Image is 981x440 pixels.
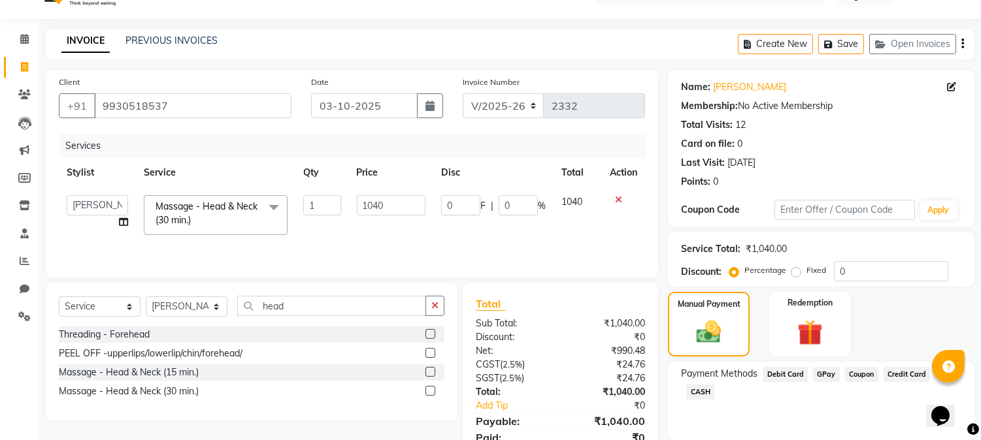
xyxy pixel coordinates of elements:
div: Services [60,134,655,158]
div: ₹24.76 [561,371,656,385]
input: Search or Scan [237,296,426,316]
div: ₹0 [561,330,656,344]
div: Net: [466,344,561,358]
a: INVOICE [61,29,110,53]
div: ( ) [466,358,561,371]
th: Service [136,158,295,187]
span: 1040 [561,196,582,208]
button: Open Invoices [869,34,956,54]
span: Coupon [845,367,878,382]
div: ₹1,040.00 [561,317,656,330]
span: SGST [476,372,499,384]
div: Card on file: [681,137,735,151]
label: Manual Payment [678,298,740,310]
img: _cash.svg [689,318,728,346]
div: No Active Membership [681,99,961,113]
span: 2.5% [502,373,522,383]
div: Membership: [681,99,738,113]
th: Total [554,158,602,187]
a: [PERSON_NAME] [713,80,786,94]
div: ₹24.76 [561,358,656,371]
div: 0 [713,175,718,189]
span: Debit Card [763,367,808,382]
div: Name: [681,80,710,94]
span: 2.5% [503,359,522,369]
label: Percentage [744,264,786,276]
div: ₹1,040.00 [561,385,656,399]
input: Enter Offer / Coupon Code [774,200,914,220]
label: Redemption [788,297,833,309]
th: Qty [295,158,348,187]
th: Stylist [59,158,136,187]
th: Action [602,158,645,187]
label: Fixed [806,264,826,276]
div: 0 [737,137,742,151]
div: Massage - Head & Neck (30 min.) [59,385,199,398]
a: Add Tip [466,399,576,413]
label: Invoice Number [463,76,520,88]
th: Price [349,158,433,187]
div: Payable: [466,413,561,429]
label: Date [311,76,329,88]
div: Discount: [681,265,722,279]
th: Disc [433,158,554,187]
div: 12 [735,118,746,132]
div: ₹0 [576,399,656,413]
div: [DATE] [727,156,756,170]
img: _gift.svg [790,317,831,349]
iframe: chat widget [926,388,968,427]
div: PEEL OFF -upperlips/lowerlip/chin/forehead/ [59,347,242,360]
span: Massage - Head & Neck (30 min.) [156,200,258,226]
button: Create New [738,34,813,54]
button: +91 [59,93,95,118]
a: PREVIOUS INVOICES [125,35,218,46]
div: ₹1,040.00 [561,413,656,429]
button: Apply [920,200,957,220]
a: x [191,214,197,226]
span: Credit Card [884,367,931,382]
div: Last Visit: [681,156,725,170]
button: Save [818,34,864,54]
span: F [480,199,486,213]
span: Total [476,297,506,311]
div: Total Visits: [681,118,733,132]
span: CGST [476,358,500,370]
span: GPay [813,367,840,382]
span: Payment Methods [681,367,757,381]
div: ₹990.48 [561,344,656,358]
label: Client [59,76,80,88]
div: ₹1,040.00 [746,242,787,256]
div: Total: [466,385,561,399]
span: | [491,199,493,213]
span: % [538,199,546,213]
div: Points: [681,175,710,189]
div: Threading - Forehead [59,328,150,341]
div: Service Total: [681,242,740,256]
div: ( ) [466,371,561,385]
div: Sub Total: [466,317,561,330]
input: Search by Name/Mobile/Email/Code [94,93,291,118]
span: CASH [686,385,714,400]
div: Massage - Head & Neck (15 min.) [59,366,199,379]
div: Discount: [466,330,561,344]
div: Coupon Code [681,203,774,217]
